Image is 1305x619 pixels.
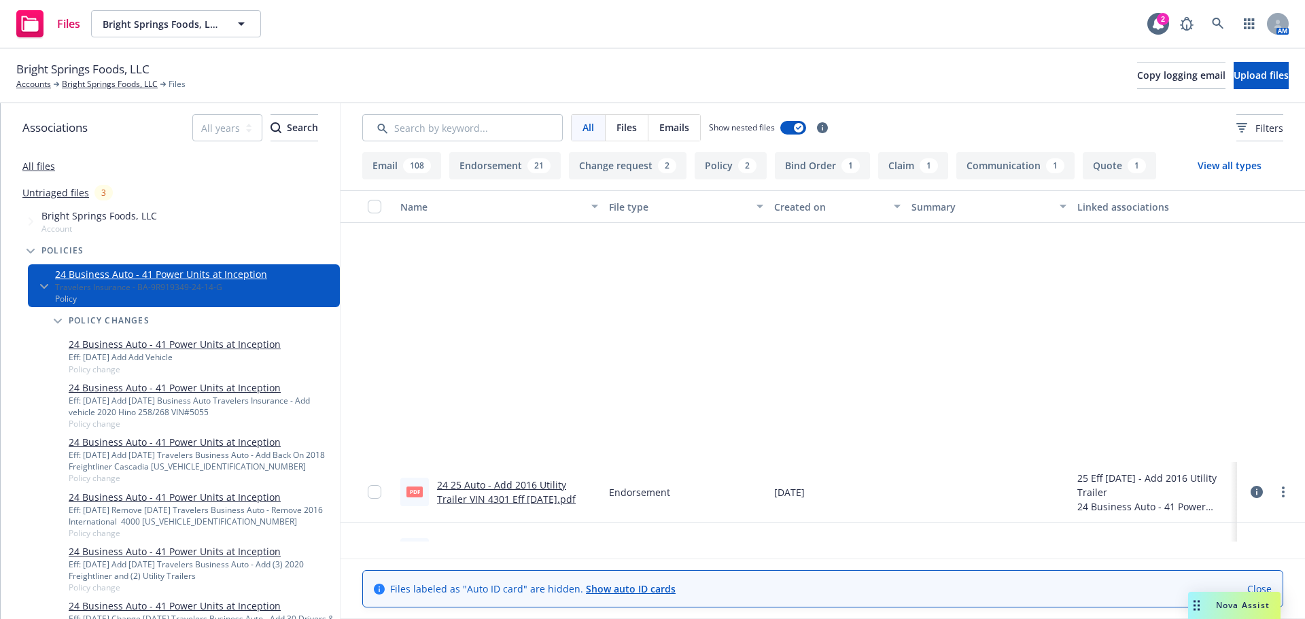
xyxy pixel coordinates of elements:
span: Policy change [69,472,334,484]
button: Quote [1083,152,1156,179]
a: 24 Business Auto - 41 Power Units at Inception [69,544,334,559]
a: Files [11,5,86,43]
button: Claim [878,152,948,179]
a: Untriaged files [22,185,89,200]
a: 24 25 Auto - Add 2016 Utility Trailer VIN 4301 Eff [DATE].pdf [437,478,576,506]
span: pdf [406,487,423,497]
button: Nova Assist [1188,592,1281,619]
div: Eff: [DATE] Add [DATE] Travelers Business Auto - Add (3) 2020 Freightliner and (2) Utility Trailers [69,559,334,582]
input: Select all [368,200,381,213]
a: Switch app [1236,10,1263,37]
input: Search by keyword... [362,114,563,141]
div: 24 Business Auto - 41 Power Units at Inception [1077,538,1232,567]
button: Created on [769,190,907,223]
span: Associations [22,119,88,137]
span: Policy [55,293,267,304]
div: Drag to move [1188,592,1205,619]
span: Show nested files [709,122,775,133]
div: Eff: [DATE] Add [DATE] Business Auto Travelers Insurance - Add vehicle 2020 Hino 258/268 VIN#5055 [69,395,334,418]
button: Communication [956,152,1075,179]
span: Files [169,78,186,90]
span: Files labeled as "Auto ID card" are hidden. [390,582,676,596]
div: Search [271,115,318,141]
a: 24 Business Auto - 41 Power Units at Inception [69,599,334,613]
div: 1 [1046,158,1064,173]
span: Policy change [69,364,281,375]
div: 1 [1128,158,1146,173]
span: Filters [1255,121,1283,135]
button: SearchSearch [271,114,318,141]
a: RE: New Tractor - 2016 Autocar XSPOTTER [437,539,578,566]
span: Policy change [69,418,334,429]
span: Bright Springs Foods, LLC [103,17,220,31]
div: Linked associations [1077,200,1232,214]
button: Linked associations [1072,190,1237,223]
div: File type [609,200,748,214]
div: Summary [911,200,1051,214]
button: Summary [906,190,1071,223]
div: Eff: [DATE] Add [DATE] Travelers Business Auto - Add Back On 2018 Freightliner Cascadia [US_VEHIC... [69,449,334,472]
svg: Search [271,122,281,133]
button: Upload files [1234,62,1289,89]
div: 3 [94,185,113,200]
button: Policy [695,152,767,179]
input: Toggle Row Selected [368,485,381,499]
span: Policies [41,247,84,255]
span: Policy changes [69,317,150,325]
button: View all types [1176,152,1283,179]
button: Change request [569,152,686,179]
div: 24 Business Auto - 41 Power Units at Inception [1077,499,1232,514]
div: 108 [403,158,431,173]
span: Copy logging email [1137,69,1225,82]
a: Search [1204,10,1232,37]
button: File type [604,190,769,223]
span: All [582,120,594,135]
div: 2 [1157,13,1169,25]
div: Name [400,200,583,214]
div: Travelers Insurance - BA-9R919349-24-14-G [55,281,267,293]
span: Policy change [69,527,334,539]
div: Eff: [DATE] Remove [DATE] Travelers Business Auto - Remove 2016 International 4000 [US_VEHICLE_ID... [69,504,334,527]
span: Nova Assist [1216,599,1270,611]
span: Account [41,223,157,234]
div: 1 [841,158,860,173]
a: 24 Business Auto - 41 Power Units at Inception [69,490,334,504]
a: Bright Springs Foods, LLC [62,78,158,90]
span: Emails [659,120,689,135]
div: 2 [738,158,756,173]
span: Bright Springs Foods, LLC [41,209,157,223]
a: more [1275,484,1291,500]
span: [DATE] [774,485,805,499]
a: All files [22,160,55,173]
a: Report a Bug [1173,10,1200,37]
div: Created on [774,200,886,214]
button: Bright Springs Foods, LLC [91,10,261,37]
a: Show auto ID cards [586,582,676,595]
div: Eff: [DATE] Add Add Vehicle [69,351,281,363]
span: Policy change [69,582,334,593]
button: Endorsement [449,152,561,179]
span: Files [616,120,637,135]
span: Upload files [1234,69,1289,82]
a: Close [1247,582,1272,596]
a: Accounts [16,78,51,90]
span: Bright Springs Foods, LLC [16,60,150,78]
button: Copy logging email [1137,62,1225,89]
button: Filters [1236,114,1283,141]
div: 25 Eff [DATE] - Add 2016 Utility Trailer [1077,471,1232,499]
div: 2 [658,158,676,173]
div: 1 [920,158,938,173]
span: Endorsement [609,485,670,499]
a: 24 Business Auto - 41 Power Units at Inception [69,435,334,449]
span: Files [57,18,80,29]
a: 24 Business Auto - 41 Power Units at Inception [69,337,281,351]
button: Bind Order [775,152,870,179]
div: 21 [527,158,551,173]
button: Name [395,190,604,223]
button: Email [362,152,441,179]
a: 24 Business Auto - 41 Power Units at Inception [69,381,334,395]
a: 24 Business Auto - 41 Power Units at Inception [55,267,267,281]
span: Filters [1236,121,1283,135]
